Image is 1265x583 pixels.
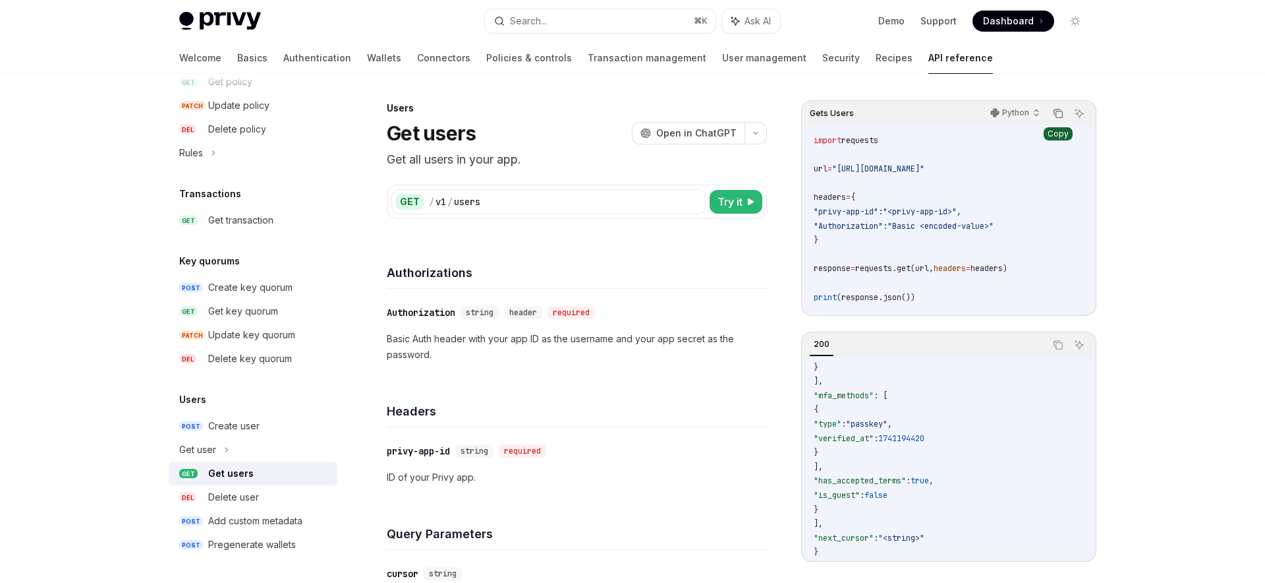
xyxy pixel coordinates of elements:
[814,447,818,458] span: }
[396,194,424,210] div: GET
[814,505,818,515] span: }
[179,354,196,364] span: DEL
[814,376,823,386] span: ],
[436,195,446,208] div: v1
[814,164,828,174] span: url
[499,445,546,458] div: required
[387,264,767,282] h4: Authorizations
[1050,105,1067,122] button: Copy the contents from the code block
[837,292,915,303] span: (response.json())
[510,13,547,29] div: Search...
[1050,336,1067,353] button: Copy the contents from the code block
[208,98,269,113] div: Update policy
[883,221,887,231] span: :
[906,476,911,486] span: :
[179,469,198,479] span: GET
[814,476,906,486] span: "has_accepted_terms"
[814,192,846,202] span: headers
[656,127,737,140] span: Open in ChatGPT
[814,263,851,274] span: response
[864,490,887,501] span: false
[929,476,934,486] span: ,
[179,283,203,293] span: POST
[208,212,273,228] div: Get transaction
[814,533,874,543] span: "next_cursor"
[208,418,260,434] div: Create user
[461,446,488,456] span: string
[983,102,1046,125] button: Python
[179,392,206,408] h5: Users
[387,121,476,145] h1: Get users
[179,516,203,526] span: POST
[883,206,957,217] span: "<privy-app-id>"
[814,235,818,245] span: }
[208,327,295,343] div: Update key quorum
[417,42,470,74] a: Connectors
[814,462,823,472] span: ],
[169,299,337,323] a: GETGet key quorum
[828,164,832,174] span: =
[429,195,434,208] div: /
[846,419,887,429] span: "passkey"
[447,195,453,208] div: /
[387,567,418,580] div: cursor
[179,125,196,135] span: DEL
[887,419,892,429] span: ,
[1002,107,1029,118] p: Python
[887,221,994,231] span: "Basic <encoded-value>"
[387,306,455,319] div: Authorization
[179,442,216,458] div: Get user
[934,263,966,274] span: headers
[970,263,1007,274] span: headers)
[810,336,833,352] div: 200
[169,347,337,371] a: DELDelete key quorum
[878,15,905,28] a: Demo
[874,433,878,444] span: :
[814,362,818,373] span: }
[169,414,337,438] a: POSTCreate user
[814,433,874,444] span: "verified_at"
[179,101,206,111] span: PATCH
[179,186,241,202] h5: Transactions
[710,190,762,214] button: Try it
[387,525,767,543] h4: Query Parameters
[841,135,878,146] span: requests
[208,513,302,529] div: Add custom metadata
[387,445,450,458] div: privy-app-id
[509,307,537,318] span: header
[814,404,818,415] span: {
[814,206,878,217] span: "privy-app-id"
[179,307,198,317] span: GET
[208,351,292,367] div: Delete key quorum
[878,206,883,217] span: :
[169,509,337,533] a: POSTAdd custom metadata
[957,206,961,217] span: ,
[169,533,337,557] a: POSTPregenerate wallets
[874,390,887,401] span: : [
[814,292,837,303] span: print
[876,42,913,74] a: Recipes
[387,150,767,169] p: Get all users in your app.
[169,323,337,347] a: PATCHUpdate key quorum
[179,42,221,74] a: Welcome
[429,568,457,579] span: string
[851,192,855,202] span: {
[814,490,860,501] span: "is_guest"
[169,117,337,141] a: DELDelete policy
[179,216,198,226] span: GET
[851,263,855,274] span: =
[966,263,970,274] span: =
[694,16,708,26] span: ⌘ K
[983,15,1034,28] span: Dashboard
[208,537,296,553] div: Pregenerate wallets
[179,330,206,340] span: PATCH
[832,164,924,174] span: "[URL][DOMAIN_NAME]"
[169,208,337,232] a: GETGet transaction
[179,12,261,30] img: light logo
[548,306,595,319] div: required
[814,547,818,557] span: }
[1071,336,1088,353] button: Ask AI
[1065,11,1086,32] button: Toggle dark mode
[814,518,823,529] span: ],
[810,108,854,119] span: Gets Users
